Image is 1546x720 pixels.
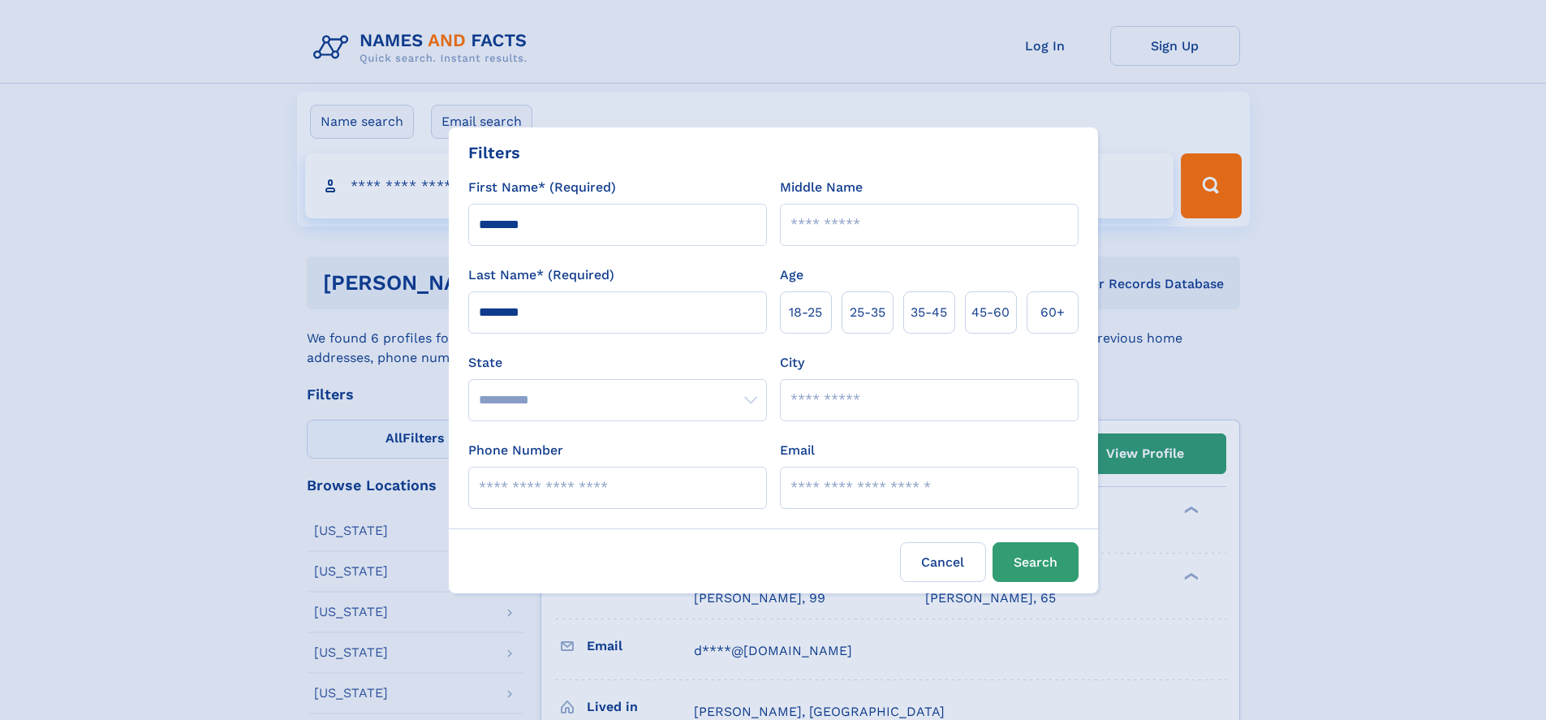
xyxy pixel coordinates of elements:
[468,353,767,373] label: State
[468,265,614,285] label: Last Name* (Required)
[780,441,815,460] label: Email
[900,542,986,582] label: Cancel
[780,178,863,197] label: Middle Name
[911,303,947,322] span: 35‑45
[468,441,563,460] label: Phone Number
[468,178,616,197] label: First Name* (Required)
[789,303,822,322] span: 18‑25
[850,303,885,322] span: 25‑35
[780,265,803,285] label: Age
[993,542,1079,582] button: Search
[971,303,1010,322] span: 45‑60
[1040,303,1065,322] span: 60+
[468,140,520,165] div: Filters
[780,353,804,373] label: City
